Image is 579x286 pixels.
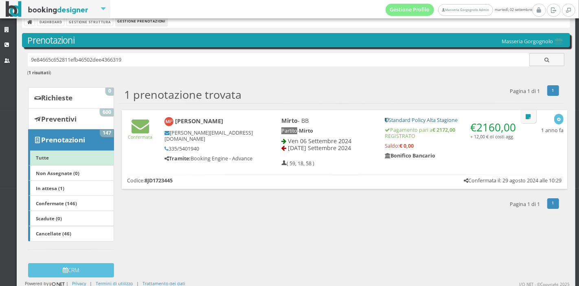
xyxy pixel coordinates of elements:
h5: - [281,128,374,134]
a: Scadute (0) [28,211,114,226]
a: Gestione Struttura [67,17,112,26]
b: Tutte [36,154,49,161]
h5: Masseria Gorgognolo [502,38,564,45]
h5: 1 anno fa [541,127,564,133]
a: Prenotazioni 147 [28,129,114,151]
span: martedì, 02 settembre [386,4,532,16]
img: 0603869b585f11eeb13b0a069e529790.png [553,38,564,45]
strong: € 0,00 [399,142,414,149]
a: Tutte [28,150,114,166]
b: [PERSON_NAME] [175,117,223,125]
img: Massimiliano Puccini [164,117,174,126]
b: Mirto [299,127,313,134]
a: Richieste 0 [28,87,114,109]
b: Prenotazioni [41,135,85,144]
h5: ( 59, 18, 58 ) [281,160,314,166]
b: Non Assegnate (0) [36,170,79,176]
h2: 1 prenotazione trovata [124,88,241,101]
h5: [PERSON_NAME][EMAIL_ADDRESS][DOMAIN_NAME] [164,130,254,142]
h5: Pagamento pari a REGISTRATO [385,127,519,139]
b: Bonifico Bancario [385,152,435,159]
small: + 12,00 € di costi agg. [470,133,514,140]
h3: Prenotazioni [28,35,565,46]
b: Preventivi [41,114,77,124]
b: In attesa (1) [36,185,64,191]
b: Cancellate (46) [36,230,71,237]
b: 8JD1723445 [145,177,173,184]
h5: Confermata il: 29 agosto 2024 alle 10:29 [464,177,562,184]
a: Confermata [128,127,153,140]
a: Dashboard [37,17,64,26]
h5: Standard Policy Alta Stagione [385,117,519,123]
span: 0 [105,88,114,95]
span: € [470,120,516,135]
span: Ven 06 Settembre 2024 [288,137,351,145]
h5: Booking Engine - Advance [164,155,254,162]
a: Gestione Profilo [386,4,434,16]
strong: € 2172,00 [432,126,455,133]
a: 1 [547,85,559,96]
h5: Pagina 1 di 1 [510,201,540,207]
a: Preventivi 600 [28,108,114,129]
span: 2160,00 [476,120,516,135]
h5: 335/5401940 [164,146,254,152]
h6: ( ) [28,70,565,75]
a: 1 [547,198,559,209]
b: Confermate (146) [36,200,77,206]
span: 600 [100,109,114,116]
h5: Codice: [127,177,173,184]
button: CRM [28,263,114,277]
b: Richieste [41,93,72,102]
a: In attesa (1) [28,180,114,196]
b: Tramite: [164,155,191,162]
img: BookingDesigner.com [6,1,88,17]
li: Gestione Prenotazioni [116,17,167,26]
input: Ricerca cliente - (inserisci il codice, il nome, il cognome, il numero di telefono o la mail) [28,53,530,67]
b: Mirto [281,117,298,124]
b: 1 risultati [29,69,50,75]
a: Cancellate (46) [28,226,114,242]
span: [DATE] Settembre 2024 [288,144,351,152]
span: Partito [281,127,297,134]
h5: Pagina 1 di 1 [510,88,540,94]
b: Scadute (0) [36,215,62,222]
h4: - BB [281,117,374,124]
a: Masseria Gorgognolo Admin [438,4,493,16]
span: 147 [100,130,114,137]
a: Confermate (146) [28,195,114,211]
a: Non Assegnate (0) [28,165,114,181]
h5: Saldo: [385,143,519,149]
